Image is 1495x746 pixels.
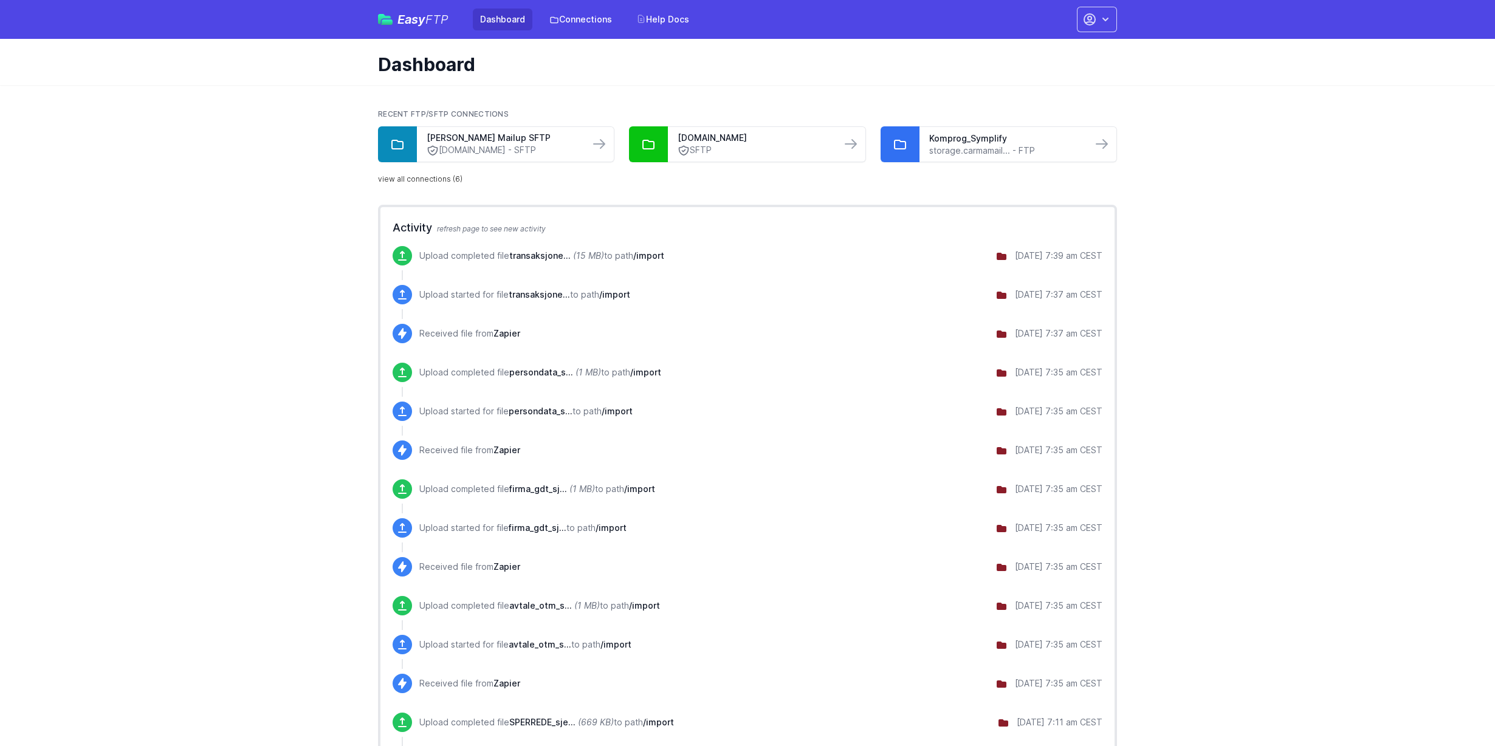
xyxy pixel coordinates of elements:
[425,12,448,27] span: FTP
[602,406,633,416] span: /import
[419,561,520,573] p: Received file from
[419,444,520,456] p: Received file from
[929,145,1082,157] a: storage.carmamail... - FTP
[509,639,571,649] span: avtale_otm_sjekket.csv
[569,484,595,494] i: (1 MB)
[1015,677,1102,690] div: [DATE] 7:35 am CEST
[576,367,601,377] i: (1 MB)
[509,367,573,377] span: persondata_sjekket.csv
[493,328,520,338] span: Zapier
[678,132,831,144] a: [DOMAIN_NAME]
[397,13,448,26] span: Easy
[509,406,572,416] span: persondata_sjekket.csv
[509,289,570,299] span: transaksjoner_sjekket.csv
[427,132,580,144] a: [PERSON_NAME] Mailup SFTP
[493,678,520,688] span: Zapier
[1017,716,1102,728] div: [DATE] 7:11 am CEST
[1015,638,1102,651] div: [DATE] 7:35 am CEST
[437,224,546,233] span: refresh page to see new activity
[419,405,633,417] p: Upload started for file to path
[1015,366,1102,378] div: [DATE] 7:35 am CEST
[378,13,448,26] a: EasyFTP
[419,366,661,378] p: Upload completed file to path
[419,716,674,728] p: Upload completed file to path
[1015,289,1102,301] div: [DATE] 7:37 am CEST
[574,600,600,611] i: (1 MB)
[473,9,532,30] a: Dashboard
[600,639,631,649] span: /import
[578,717,614,727] i: (669 KB)
[542,9,619,30] a: Connections
[1015,483,1102,495] div: [DATE] 7:35 am CEST
[629,9,696,30] a: Help Docs
[378,14,393,25] img: easyftp_logo.png
[1015,327,1102,340] div: [DATE] 7:37 am CEST
[1015,444,1102,456] div: [DATE] 7:35 am CEST
[573,250,604,261] i: (15 MB)
[599,289,630,299] span: /import
[378,174,462,184] a: view all connections (6)
[393,219,1102,236] h2: Activity
[419,289,630,301] p: Upload started for file to path
[419,522,627,534] p: Upload started for file to path
[419,483,655,495] p: Upload completed file to path
[419,250,664,262] p: Upload completed file to path
[509,484,567,494] span: firma_gdt_sjekket.csv
[1015,561,1102,573] div: [DATE] 7:35 am CEST
[1015,522,1102,534] div: [DATE] 7:35 am CEST
[378,109,1117,119] h2: Recent FTP/SFTP Connections
[1015,250,1102,262] div: [DATE] 7:39 am CEST
[624,484,655,494] span: /import
[509,250,571,261] span: transaksjoner_sjekket.csv
[419,638,631,651] p: Upload started for file to path
[419,677,520,690] p: Received file from
[1015,405,1102,417] div: [DATE] 7:35 am CEST
[596,522,627,533] span: /import
[1015,600,1102,612] div: [DATE] 7:35 am CEST
[678,144,831,157] a: SFTP
[419,327,520,340] p: Received file from
[509,600,572,611] span: avtale_otm_sjekket.csv
[493,561,520,572] span: Zapier
[929,132,1082,145] a: Komprog_Symplify
[633,250,664,261] span: /import
[427,144,580,157] a: [DOMAIN_NAME] - SFTP
[509,717,576,727] span: SPERREDE_sjekket.csv
[493,445,520,455] span: Zapier
[643,717,674,727] span: /import
[630,367,661,377] span: /import
[419,600,660,612] p: Upload completed file to path
[378,53,1107,75] h1: Dashboard
[509,522,566,533] span: firma_gdt_sjekket.csv
[629,600,660,611] span: /import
